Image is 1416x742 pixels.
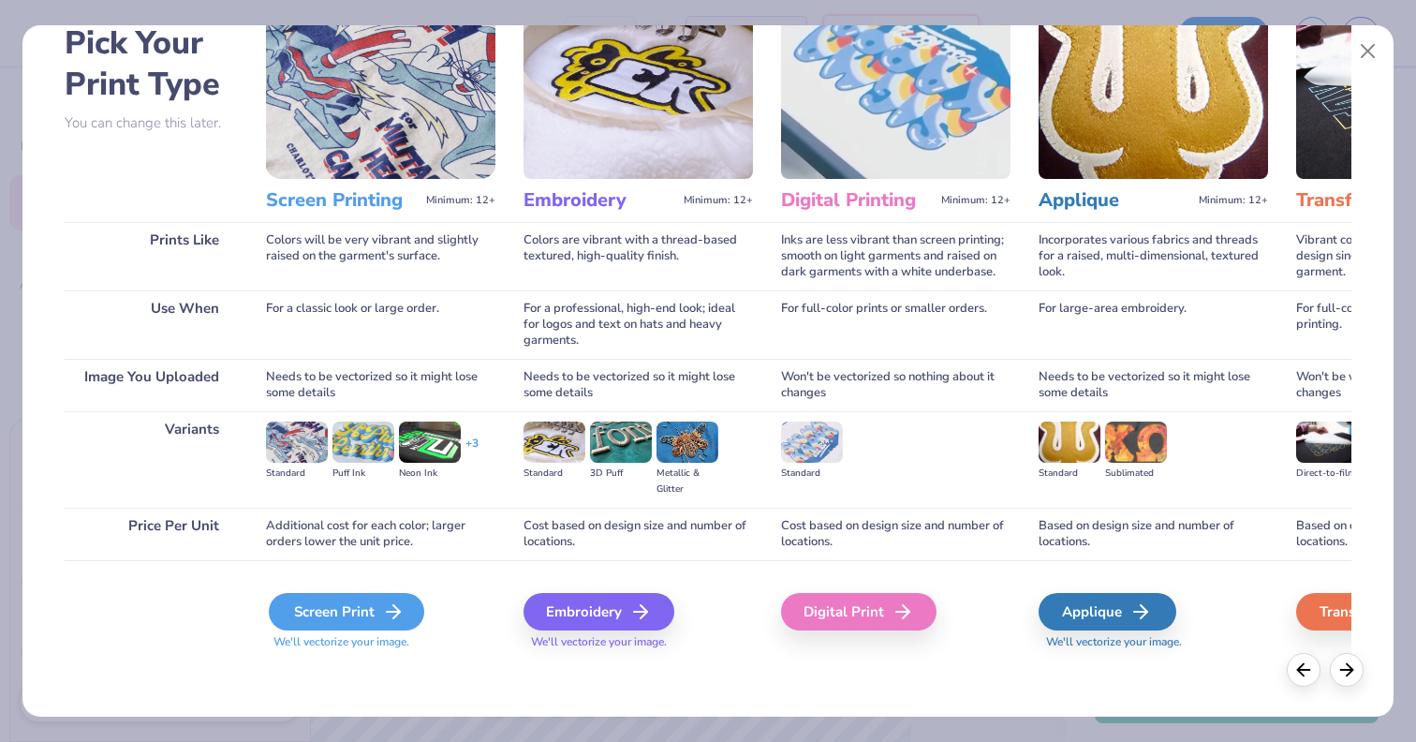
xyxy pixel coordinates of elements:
[269,593,424,631] div: Screen Print
[1350,34,1386,69] button: Close
[1039,359,1268,411] div: Needs to be vectorized so it might lose some details
[590,466,652,482] div: 3D Puff
[266,508,495,560] div: Additional cost for each color; larger orders lower the unit price.
[1039,290,1268,359] div: For large-area embroidery.
[266,422,328,463] img: Standard
[781,422,843,463] img: Standard
[781,593,937,631] div: Digital Print
[524,508,753,560] div: Cost based on design size and number of locations.
[266,222,495,290] div: Colors will be very vibrant and slightly raised on the garment's surface.
[65,22,238,105] h2: Pick Your Print Type
[781,359,1010,411] div: Won't be vectorized so nothing about it changes
[266,290,495,359] div: For a classic look or large order.
[1039,634,1268,650] span: We'll vectorize your image.
[465,436,479,467] div: + 3
[781,222,1010,290] div: Inks are less vibrant than screen printing; smooth on light garments and raised on dark garments ...
[266,466,328,482] div: Standard
[941,194,1010,207] span: Minimum: 12+
[590,422,652,463] img: 3D Puff
[266,359,495,411] div: Needs to be vectorized so it might lose some details
[1039,422,1100,463] img: Standard
[266,188,419,213] h3: Screen Printing
[1039,508,1268,560] div: Based on design size and number of locations.
[1105,422,1167,463] img: Sublimated
[524,188,676,213] h3: Embroidery
[266,634,495,650] span: We'll vectorize your image.
[524,222,753,290] div: Colors are vibrant with a thread-based textured, high-quality finish.
[781,508,1010,560] div: Cost based on design size and number of locations.
[781,290,1010,359] div: For full-color prints or smaller orders.
[1039,593,1176,631] div: Applique
[65,411,238,508] div: Variants
[656,466,718,497] div: Metallic & Glitter
[524,634,753,650] span: We'll vectorize your image.
[1039,466,1100,482] div: Standard
[524,359,753,411] div: Needs to be vectorized so it might lose some details
[426,194,495,207] span: Minimum: 12+
[65,290,238,359] div: Use When
[524,290,753,359] div: For a professional, high-end look; ideal for logos and text on hats and heavy garments.
[684,194,753,207] span: Minimum: 12+
[781,466,843,482] div: Standard
[1039,188,1191,213] h3: Applique
[1296,422,1358,463] img: Direct-to-film
[332,422,394,463] img: Puff Ink
[65,359,238,411] div: Image You Uploaded
[65,222,238,290] div: Prints Like
[524,466,585,482] div: Standard
[332,466,394,482] div: Puff Ink
[399,466,461,482] div: Neon Ink
[524,422,585,463] img: Standard
[524,593,674,631] div: Embroidery
[1105,466,1167,482] div: Sublimated
[1039,222,1268,290] div: Incorporates various fabrics and threads for a raised, multi-dimensional, textured look.
[65,508,238,560] div: Price Per Unit
[656,422,718,463] img: Metallic & Glitter
[1296,466,1358,482] div: Direct-to-film
[1199,194,1268,207] span: Minimum: 12+
[781,188,934,213] h3: Digital Printing
[65,115,238,131] p: You can change this later.
[399,422,461,463] img: Neon Ink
